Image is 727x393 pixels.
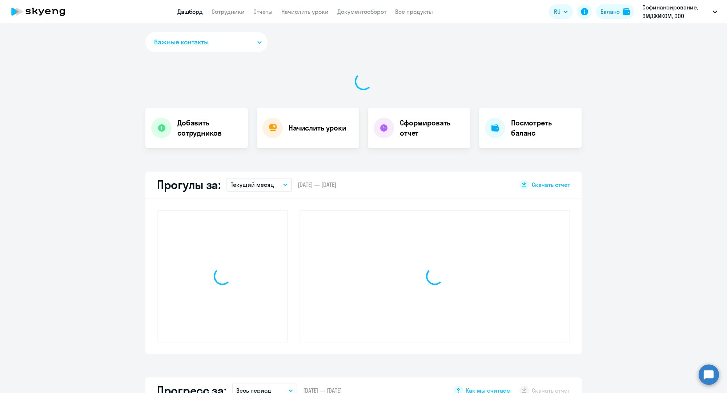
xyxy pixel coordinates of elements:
[289,123,346,133] h4: Начислить уроки
[298,181,336,189] span: [DATE] — [DATE]
[177,8,203,15] a: Дашборд
[177,118,242,138] h4: Добавить сотрудников
[400,118,465,138] h4: Сформировать отчет
[554,7,561,16] span: RU
[157,177,221,192] h2: Прогулы за:
[281,8,329,15] a: Начислить уроки
[623,8,630,15] img: balance
[639,3,721,20] button: Софинансирование, ЭМДЖИКОМ, ООО
[642,3,710,20] p: Софинансирование, ЭМДЖИКОМ, ООО
[601,7,620,16] div: Баланс
[154,37,209,47] span: Важные контакты
[337,8,386,15] a: Документооборот
[596,4,634,19] button: Балансbalance
[145,32,268,52] button: Важные контакты
[231,180,274,189] p: Текущий месяц
[253,8,273,15] a: Отчеты
[532,181,570,189] span: Скачать отчет
[511,118,576,138] h4: Посмотреть баланс
[226,178,292,192] button: Текущий месяц
[212,8,245,15] a: Сотрудники
[549,4,573,19] button: RU
[395,8,433,15] a: Все продукты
